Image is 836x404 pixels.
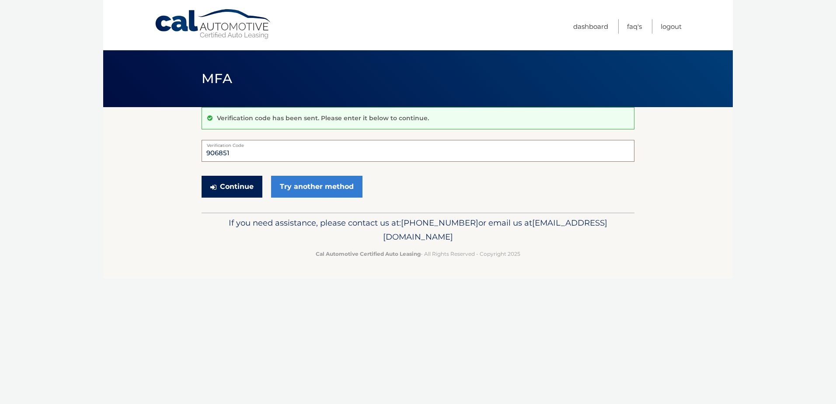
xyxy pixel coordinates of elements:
[217,114,429,122] p: Verification code has been sent. Please enter it below to continue.
[573,19,608,34] a: Dashboard
[202,70,232,87] span: MFA
[207,249,629,258] p: - All Rights Reserved - Copyright 2025
[202,176,262,198] button: Continue
[154,9,272,40] a: Cal Automotive
[207,216,629,244] p: If you need assistance, please contact us at: or email us at
[202,140,634,162] input: Verification Code
[661,19,682,34] a: Logout
[627,19,642,34] a: FAQ's
[202,140,634,147] label: Verification Code
[316,251,421,257] strong: Cal Automotive Certified Auto Leasing
[383,218,607,242] span: [EMAIL_ADDRESS][DOMAIN_NAME]
[401,218,478,228] span: [PHONE_NUMBER]
[271,176,362,198] a: Try another method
